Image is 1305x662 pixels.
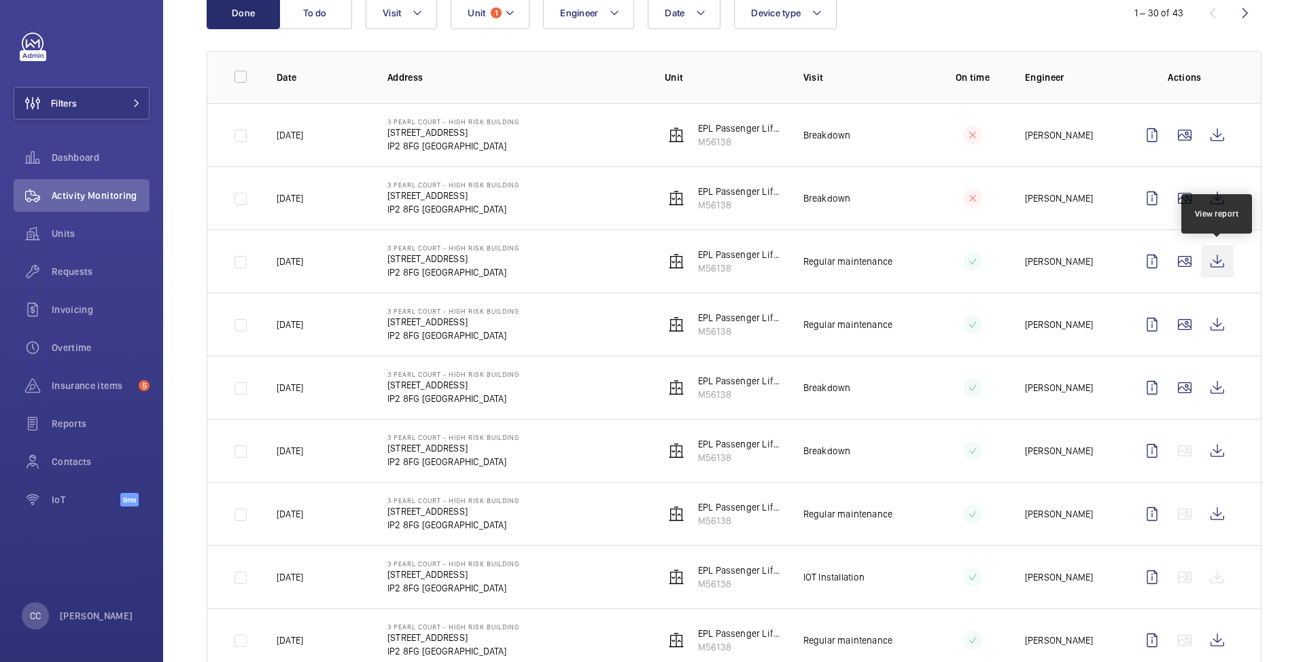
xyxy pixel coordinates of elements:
[491,7,502,18] span: 1
[698,185,782,198] p: EPL Passenger Lift No 1
[387,181,519,189] p: 3 Pearl Court - High Risk Building
[14,87,150,119] button: Filters
[698,374,782,388] p: EPL Passenger Lift No 1
[387,265,519,279] p: IP2 8FG [GEOGRAPHIC_DATA]
[387,644,519,658] p: IP2 8FG [GEOGRAPHIC_DATA]
[803,444,851,458] p: Breakdown
[387,518,519,532] p: IP2 8FG [GEOGRAPHIC_DATA]
[387,71,643,84] p: Address
[383,7,401,18] span: Visit
[277,381,303,394] p: [DATE]
[139,380,150,391] span: 5
[668,127,684,143] img: elevator.svg
[277,444,303,458] p: [DATE]
[1025,191,1093,205] p: [PERSON_NAME]
[1025,71,1114,84] p: Engineer
[1025,570,1093,584] p: [PERSON_NAME]
[387,581,519,595] p: IP2 8FG [GEOGRAPHIC_DATA]
[387,559,519,568] p: 3 Pearl Court - High Risk Building
[387,139,519,153] p: IP2 8FG [GEOGRAPHIC_DATA]
[803,71,920,84] p: Visit
[468,7,485,18] span: Unit
[277,71,366,84] p: Date
[698,451,782,464] p: M56138
[387,329,519,342] p: IP2 8FG [GEOGRAPHIC_DATA]
[668,569,684,585] img: elevator.svg
[698,261,782,275] p: M56138
[698,627,782,640] p: EPL Passenger Lift No 1
[668,443,684,459] img: elevator.svg
[387,568,519,581] p: [STREET_ADDRESS]
[387,117,519,126] p: 3 Pearl Court - High Risk Building
[52,379,133,392] span: Insurance items
[698,640,782,654] p: M56138
[52,227,150,240] span: Units
[277,633,303,647] p: [DATE]
[387,307,519,315] p: 3 Pearl Court - High Risk Building
[698,437,782,451] p: EPL Passenger Lift No 1
[698,325,782,338] p: M56138
[698,500,782,514] p: EPL Passenger Lift No 1
[1025,255,1093,268] p: [PERSON_NAME]
[277,507,303,521] p: [DATE]
[387,315,519,329] p: [STREET_ADDRESS]
[387,252,519,265] p: [STREET_ADDRESS]
[665,71,782,84] p: Unit
[668,190,684,206] img: elevator.svg
[698,388,782,401] p: M56138
[1136,71,1234,84] p: Actions
[668,253,684,270] img: elevator.svg
[277,318,303,331] p: [DATE]
[803,381,851,394] p: Breakdown
[698,564,782,577] p: EPL Passenger Lift No 1
[277,128,303,142] p: [DATE]
[1195,208,1239,220] div: View report
[387,244,519,252] p: 3 Pearl Court - High Risk Building
[668,380,684,396] img: elevator.svg
[277,570,303,584] p: [DATE]
[803,255,892,268] p: Regular maintenance
[665,7,684,18] span: Date
[803,633,892,647] p: Regular maintenance
[52,151,150,164] span: Dashboard
[668,506,684,522] img: elevator.svg
[698,198,782,212] p: M56138
[120,493,139,507] span: Beta
[387,370,519,378] p: 3 Pearl Court - High Risk Building
[30,609,41,623] p: CC
[52,303,150,316] span: Invoicing
[803,507,892,521] p: Regular maintenance
[698,577,782,591] p: M56138
[803,128,851,142] p: Breakdown
[277,191,303,205] p: [DATE]
[803,318,892,331] p: Regular maintenance
[52,265,150,278] span: Requests
[52,341,150,354] span: Overtime
[387,433,519,441] p: 3 Pearl Court - High Risk Building
[668,316,684,333] img: elevator.svg
[751,7,801,18] span: Device type
[1025,633,1093,647] p: [PERSON_NAME]
[387,455,519,468] p: IP2 8FG [GEOGRAPHIC_DATA]
[560,7,598,18] span: Engineer
[668,632,684,648] img: elevator.svg
[803,570,865,584] p: IOT Installation
[387,126,519,139] p: [STREET_ADDRESS]
[698,311,782,325] p: EPL Passenger Lift No 1
[1025,381,1093,394] p: [PERSON_NAME]
[387,189,519,202] p: [STREET_ADDRESS]
[387,631,519,644] p: [STREET_ADDRESS]
[698,122,782,135] p: EPL Passenger Lift No 1
[52,417,150,430] span: Reports
[942,71,1003,84] p: On time
[387,202,519,216] p: IP2 8FG [GEOGRAPHIC_DATA]
[803,191,851,205] p: Breakdown
[387,623,519,631] p: 3 Pearl Court - High Risk Building
[277,255,303,268] p: [DATE]
[1134,6,1183,20] div: 1 – 30 of 43
[698,248,782,261] p: EPL Passenger Lift No 1
[60,609,133,623] p: [PERSON_NAME]
[387,392,519,405] p: IP2 8FG [GEOGRAPHIC_DATA]
[698,135,782,149] p: M56138
[51,96,77,110] span: Filters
